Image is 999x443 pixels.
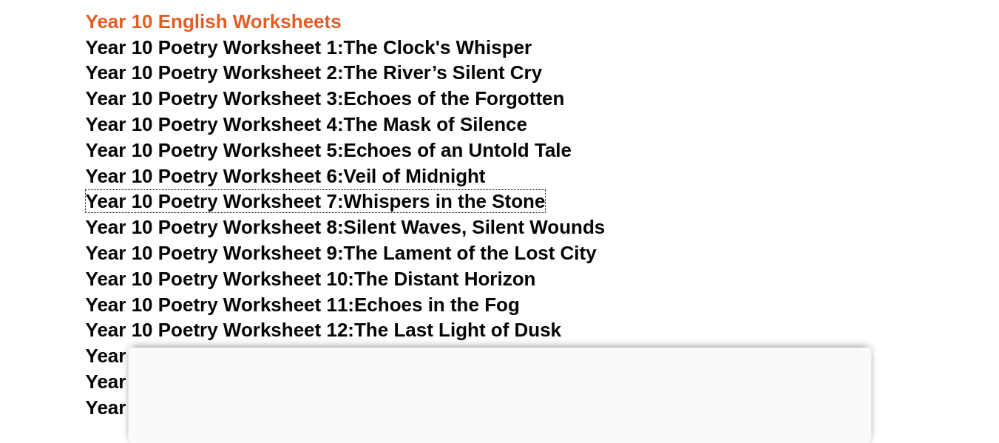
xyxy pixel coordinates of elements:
[86,87,344,109] span: Year 10 Poetry Worksheet 3:
[86,165,486,187] a: Year 10 Poetry Worksheet 6:Veil of Midnight
[86,345,355,367] span: Year 10 Poetry Worksheet 13:
[86,396,355,419] span: Year 10 Poetry Worksheet 15:
[86,36,344,58] span: Year 10 Poetry Worksheet 1:
[86,216,606,238] a: Year 10 Poetry Worksheet 8:Silent Waves, Silent Wounds
[86,61,543,84] a: Year 10 Poetry Worksheet 2:The River’s Silent Cry
[86,165,344,187] span: Year 10 Poetry Worksheet 6:
[86,319,562,341] a: Year 10 Poetry Worksheet 12:The Last Light of Dusk
[86,190,344,212] span: Year 10 Poetry Worksheet 7:
[86,113,344,135] span: Year 10 Poetry Worksheet 4:
[128,348,871,439] iframe: Advertisement
[86,216,344,238] span: Year 10 Poetry Worksheet 8:
[86,113,527,135] a: Year 10 Poetry Worksheet 4:The Mask of Silence
[86,36,532,58] a: Year 10 Poetry Worksheet 1:The Clock's Whisper
[86,294,520,316] a: Year 10 Poetry Worksheet 11:Echoes in the Fog
[86,371,603,393] a: Year 10 Poetry Worksheet 14:Echoes of the Ancient Path
[86,242,344,264] span: Year 10 Poetry Worksheet 9:
[86,345,606,367] a: Year 10 Poetry Worksheet 13:Whispers of the Overgrown
[86,61,344,84] span: Year 10 Poetry Worksheet 2:
[925,372,999,443] iframe: Chat Widget
[86,242,597,264] a: Year 10 Poetry Worksheet 9:The Lament of the Lost City
[86,294,355,316] span: Year 10 Poetry Worksheet 11:
[86,396,549,419] a: Year 10 Poetry Worksheet 15:Fragments of Silence
[86,139,344,161] span: Year 10 Poetry Worksheet 5:
[86,371,355,393] span: Year 10 Poetry Worksheet 14:
[86,87,565,109] a: Year 10 Poetry Worksheet 3:Echoes of the Forgotten
[86,268,536,290] a: Year 10 Poetry Worksheet 10:The Distant Horizon
[86,139,572,161] a: Year 10 Poetry Worksheet 5:Echoes of an Untold Tale
[86,268,355,290] span: Year 10 Poetry Worksheet 10:
[86,319,355,341] span: Year 10 Poetry Worksheet 12:
[86,190,546,212] a: Year 10 Poetry Worksheet 7:Whispers in the Stone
